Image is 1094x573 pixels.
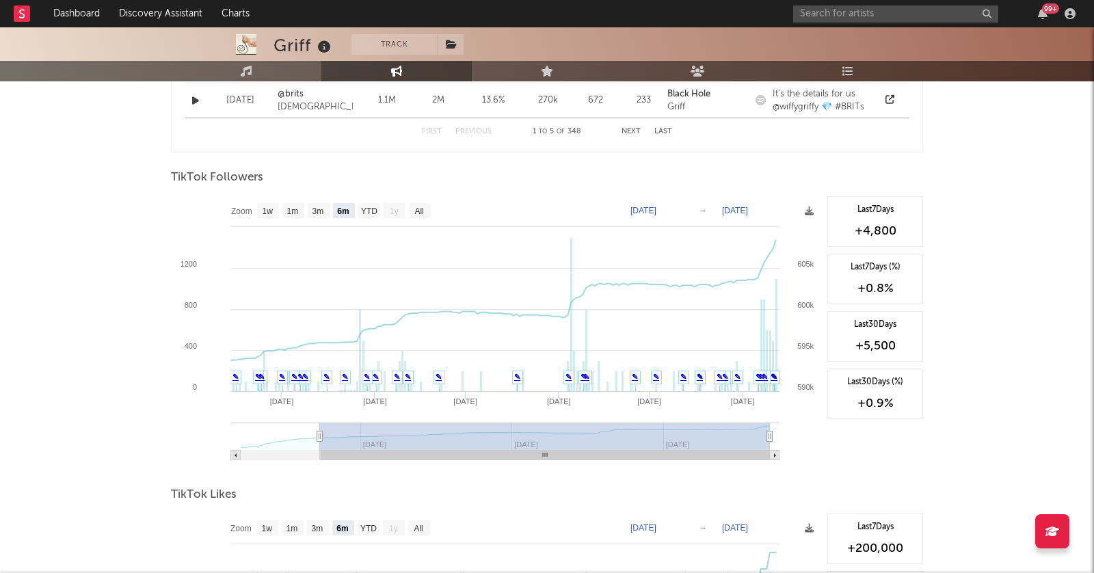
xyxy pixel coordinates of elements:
[230,524,252,533] text: Zoom
[414,206,423,216] text: All
[323,373,330,381] a: ✎
[232,373,239,381] a: ✎
[722,523,748,533] text: [DATE]
[390,206,399,216] text: 1y
[1042,3,1059,14] div: 99 +
[622,128,641,135] button: Next
[581,373,587,381] a: ✎
[835,319,916,331] div: Last 30 Days
[734,373,741,381] a: ✎
[565,373,572,381] a: ✎
[630,523,656,533] text: [DATE]
[436,373,442,381] a: ✎
[360,94,414,107] div: 1.1M
[255,373,261,381] a: ✎
[514,373,520,381] a: ✎
[835,521,916,533] div: Last 7 Days
[342,373,348,381] a: ✎
[762,373,768,381] a: ✎
[756,373,762,381] a: ✎
[209,94,271,107] div: [DATE]
[835,204,916,216] div: Last 7 Days
[771,373,777,381] a: ✎
[797,301,814,309] text: 600k
[667,90,710,98] strong: Black Hole
[389,524,398,533] text: 1y
[312,206,324,216] text: 3m
[797,260,814,268] text: 605k
[699,523,707,533] text: →
[302,373,308,381] a: ✎
[231,206,252,216] text: Zoom
[632,373,638,381] a: ✎
[667,101,710,114] div: Griff
[653,373,659,381] a: ✎
[279,373,285,381] a: ✎
[286,524,298,533] text: 1m
[262,524,273,533] text: 1w
[547,397,571,405] text: [DATE]
[171,487,237,503] span: TikTok Likes
[278,88,353,101] a: @brits
[731,397,755,405] text: [DATE]
[263,206,273,216] text: 1w
[297,373,304,381] a: ✎
[722,206,748,215] text: [DATE]
[722,373,728,381] a: ✎
[697,373,703,381] a: ✎
[835,376,916,388] div: Last 30 Days (%)
[287,206,299,216] text: 1m
[626,94,661,107] div: 233
[835,261,916,274] div: Last 7 Days (%)
[337,206,349,216] text: 6m
[835,223,916,239] div: +4,800
[373,373,379,381] a: ✎
[171,170,263,186] span: TikTok Followers
[193,383,197,391] text: 0
[278,101,353,114] div: [DEMOGRAPHIC_DATA]
[360,524,377,533] text: YTD
[773,88,871,114] div: It’s the details for us @wiffygriffy 💎 #BRITs
[361,206,377,216] text: YTD
[835,280,916,297] div: +0.8 %
[699,206,707,215] text: →
[364,373,370,381] a: ✎
[414,524,423,533] text: All
[291,373,297,381] a: ✎
[667,88,710,114] a: Black HoleGriff
[363,397,387,405] text: [DATE]
[539,129,547,135] span: to
[797,342,814,350] text: 595k
[835,338,916,354] div: +5,500
[336,524,348,533] text: 6m
[455,128,492,135] button: Previous
[462,94,524,107] div: 13.6 %
[258,373,265,381] a: ✎
[557,129,565,135] span: of
[1038,8,1048,19] button: 99+
[270,397,294,405] text: [DATE]
[680,373,686,381] a: ✎
[572,94,619,107] div: 672
[185,342,197,350] text: 400
[273,34,334,57] div: Griff
[531,94,565,107] div: 270k
[793,5,998,23] input: Search for artists
[312,524,323,533] text: 3m
[835,395,916,412] div: +0.9 %
[181,260,197,268] text: 1200
[405,373,411,381] a: ✎
[630,206,656,215] text: [DATE]
[519,124,594,140] div: 1 5 348
[185,301,197,309] text: 800
[351,34,437,55] button: Track
[717,373,723,381] a: ✎
[797,383,814,391] text: 590k
[637,397,661,405] text: [DATE]
[453,397,477,405] text: [DATE]
[835,540,916,557] div: +200,000
[394,373,400,381] a: ✎
[654,128,672,135] button: Last
[421,94,455,107] div: 2M
[422,128,442,135] button: First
